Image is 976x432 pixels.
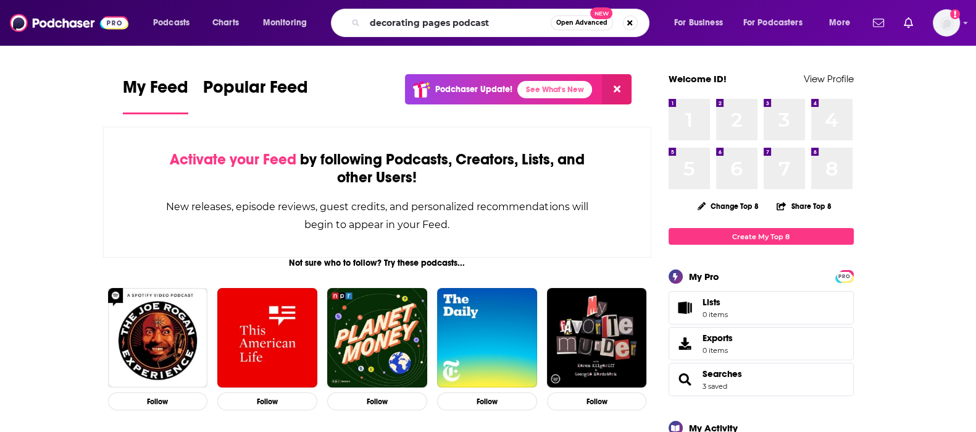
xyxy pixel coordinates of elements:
[743,14,803,32] span: For Podcasters
[153,14,190,32] span: Podcasts
[365,13,551,33] input: Search podcasts, credits, & more...
[263,14,307,32] span: Monitoring
[669,363,854,396] span: Searches
[327,392,427,410] button: Follow
[435,84,512,95] p: Podchaser Update!
[547,288,647,388] img: My Favorite Murder with Karen Kilgariff and Georgia Hardstark
[437,288,537,388] img: The Daily
[204,13,246,33] a: Charts
[108,288,208,388] img: The Joe Rogan Experience
[556,20,607,26] span: Open Advanced
[144,13,206,33] button: open menu
[437,392,537,410] button: Follow
[703,310,728,319] span: 0 items
[669,228,854,245] a: Create My Top 8
[217,288,317,388] img: This American Life
[517,81,592,98] a: See What's New
[689,271,719,282] div: My Pro
[674,14,723,32] span: For Business
[703,332,733,344] span: Exports
[665,13,738,33] button: open menu
[343,9,661,37] div: Search podcasts, credits, & more...
[170,150,296,169] span: Activate your Feed
[703,297,728,308] span: Lists
[837,272,852,281] span: PRO
[735,13,820,33] button: open menu
[703,382,727,391] a: 3 saved
[10,11,128,35] img: Podchaser - Follow, Share and Rate Podcasts
[590,7,612,19] span: New
[933,9,960,36] img: User Profile
[703,297,720,308] span: Lists
[327,288,427,388] img: Planet Money
[690,198,767,214] button: Change Top 8
[203,77,308,105] span: Popular Feed
[673,371,698,388] a: Searches
[212,14,239,32] span: Charts
[123,77,188,114] a: My Feed
[820,13,865,33] button: open menu
[776,194,832,218] button: Share Top 8
[108,392,208,410] button: Follow
[217,392,317,410] button: Follow
[837,271,852,281] a: PRO
[804,73,854,85] a: View Profile
[669,327,854,360] a: Exports
[868,12,889,33] a: Show notifications dropdown
[669,73,727,85] a: Welcome ID!
[933,9,960,36] button: Show profile menu
[673,299,698,316] span: Lists
[673,335,698,352] span: Exports
[103,258,652,268] div: Not sure who to follow? Try these podcasts...
[950,9,960,19] svg: Add a profile image
[254,13,323,33] button: open menu
[899,12,918,33] a: Show notifications dropdown
[551,15,613,30] button: Open AdvancedNew
[933,9,960,36] span: Logged in as idcontent
[669,291,854,324] a: Lists
[123,77,188,105] span: My Feed
[703,368,742,379] a: Searches
[547,392,647,410] button: Follow
[165,151,590,187] div: by following Podcasts, Creators, Lists, and other Users!
[203,77,308,114] a: Popular Feed
[165,198,590,234] div: New releases, episode reviews, guest credits, and personalized recommendations will begin to appe...
[829,14,850,32] span: More
[703,346,733,355] span: 0 items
